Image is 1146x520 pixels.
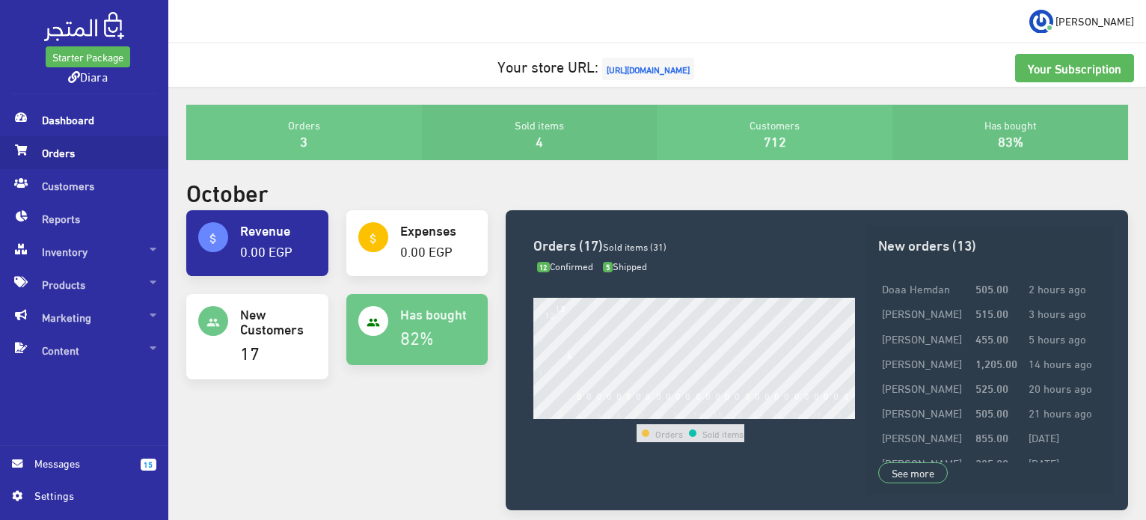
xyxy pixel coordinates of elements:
[422,105,658,160] div: Sold items
[655,424,684,442] td: Orders
[12,202,156,235] span: Reports
[702,424,744,442] td: Sold items
[732,409,743,419] div: 20
[764,128,786,153] a: 712
[596,409,601,419] div: 6
[367,232,380,245] i: attach_money
[1025,350,1101,375] td: 14 hours ago
[537,262,551,273] span: 12
[975,305,1008,321] strong: 515.00
[12,334,156,367] span: Content
[878,276,972,301] td: Doaa Hemdan
[654,409,664,419] div: 12
[878,301,972,325] td: [PERSON_NAME]
[12,301,156,334] span: Marketing
[141,459,156,471] span: 15
[616,409,622,419] div: 8
[878,450,972,474] td: [PERSON_NAME]
[831,409,842,419] div: 30
[1025,325,1101,350] td: 5 hours ago
[206,316,220,329] i: people
[878,425,972,450] td: [PERSON_NAME]
[12,268,156,301] span: Products
[577,409,582,419] div: 4
[673,409,684,419] div: 14
[792,409,803,419] div: 26
[400,222,477,237] h4: Expenses
[1071,417,1128,474] iframe: Drift Widget Chat Controller
[12,169,156,202] span: Customers
[603,237,667,255] span: Sold items (31)
[878,350,972,375] td: [PERSON_NAME]
[533,237,855,251] h3: Orders (17)
[44,12,124,41] img: .
[12,487,156,511] a: Settings
[878,237,1101,251] h3: New orders (13)
[1025,425,1101,450] td: [DATE]
[878,462,948,483] a: See more
[693,409,704,419] div: 16
[400,238,453,263] a: 0.00 EGP
[878,325,972,350] td: [PERSON_NAME]
[186,105,422,160] div: Orders
[1025,376,1101,400] td: 20 hours ago
[240,335,260,367] a: 17
[975,355,1017,371] strong: 1,205.00
[1025,450,1101,474] td: [DATE]
[634,409,644,419] div: 10
[557,409,563,419] div: 2
[1025,400,1101,425] td: 21 hours ago
[400,320,434,352] a: 82%
[206,232,220,245] i: attach_money
[1029,10,1053,34] img: ...
[1025,276,1101,301] td: 2 hours ago
[975,429,1008,445] strong: 855.00
[497,52,698,79] a: Your store URL:[URL][DOMAIN_NAME]
[12,103,156,136] span: Dashboard
[753,409,763,419] div: 22
[998,128,1023,153] a: 83%
[602,58,694,80] span: [URL][DOMAIN_NAME]
[657,105,892,160] div: Customers
[400,306,477,321] h4: Has bought
[240,238,292,263] a: 0.00 EGP
[34,455,129,471] span: Messages
[1029,9,1134,33] a: ... [PERSON_NAME]
[186,178,269,204] h2: October
[1055,11,1134,30] span: [PERSON_NAME]
[975,454,1008,471] strong: 305.00
[537,257,594,275] span: Confirmed
[12,235,156,268] span: Inventory
[12,455,156,487] a: 15 Messages
[367,316,380,329] i: people
[878,400,972,425] td: [PERSON_NAME]
[812,409,822,419] div: 28
[975,379,1008,396] strong: 525.00
[1025,301,1101,325] td: 3 hours ago
[34,487,144,504] span: Settings
[46,46,130,67] a: Starter Package
[878,376,972,400] td: [PERSON_NAME]
[603,257,647,275] span: Shipped
[713,409,723,419] div: 18
[1015,54,1134,82] a: Your Subscription
[975,280,1008,296] strong: 505.00
[772,409,782,419] div: 24
[975,404,1008,420] strong: 505.00
[240,222,316,237] h4: Revenue
[975,330,1008,346] strong: 455.00
[12,136,156,169] span: Orders
[68,65,108,87] a: Diara
[536,128,543,153] a: 4
[892,105,1128,160] div: Has bought
[240,306,316,336] h4: New Customers
[603,262,613,273] span: 5
[300,128,307,153] a: 3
